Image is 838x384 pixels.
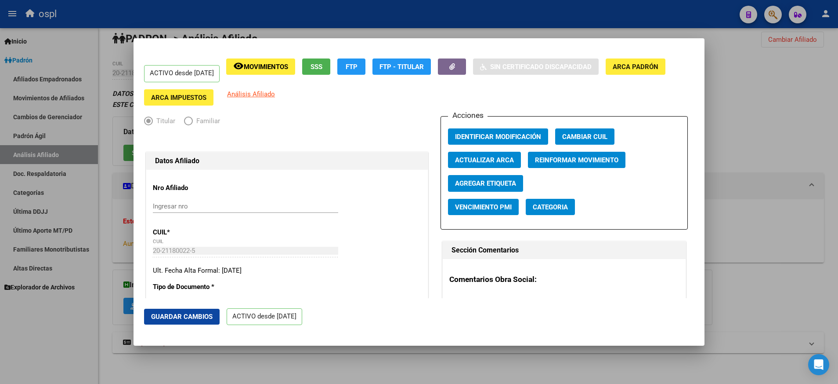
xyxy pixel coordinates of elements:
span: Categoria [533,203,568,211]
button: Guardar Cambios [144,309,220,325]
span: Guardar Cambios [151,313,213,321]
mat-radio-group: Elija una opción [144,119,229,127]
button: Agregar Etiqueta [448,175,523,191]
p: Nro Afiliado [153,183,233,193]
button: ARCA Padrón [606,59,665,75]
span: Cambiar CUIL [562,133,607,141]
span: Titular [153,116,175,126]
p: Tipo de Documento * [153,282,233,292]
span: Agregar Etiqueta [455,180,516,188]
p: ACTIVO desde [DATE] [227,308,302,325]
span: ARCA Impuestos [151,94,206,102]
button: Reinformar Movimiento [528,152,625,168]
span: Actualizar ARCA [455,156,514,164]
span: Familiar [193,116,220,126]
span: Reinformar Movimiento [535,156,618,164]
button: Movimientos [226,59,295,75]
button: Identificar Modificación [448,128,548,145]
h1: Datos Afiliado [155,156,419,166]
span: FTP [346,63,358,71]
h3: Acciones [448,110,488,121]
span: ARCA Padrón [613,63,658,71]
div: Ult. Fecha Alta Formal: [DATE] [153,266,421,276]
div: Open Intercom Messenger [808,354,829,375]
span: Identificar Modificación [455,133,541,141]
span: SSS [311,63,322,71]
mat-icon: remove_red_eye [233,61,244,71]
button: SSS [302,59,330,75]
button: Vencimiento PMI [448,199,519,215]
p: CUIL [153,227,233,238]
h3: Comentarios Obra Social: [449,274,679,285]
button: ARCA Impuestos [144,89,213,106]
span: FTP - Titular [379,63,424,71]
button: Actualizar ARCA [448,152,521,168]
span: Sin Certificado Discapacidad [490,63,592,71]
button: Sin Certificado Discapacidad [473,59,599,75]
h1: Sección Comentarios [452,245,677,256]
button: Categoria [526,199,575,215]
span: Movimientos [244,63,288,71]
span: Vencimiento PMI [455,203,512,211]
button: FTP [337,59,365,75]
button: FTP - Titular [372,59,431,75]
span: Análisis Afiliado [227,90,275,98]
p: ACTIVO desde [DATE] [144,65,220,82]
button: Cambiar CUIL [555,128,614,145]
